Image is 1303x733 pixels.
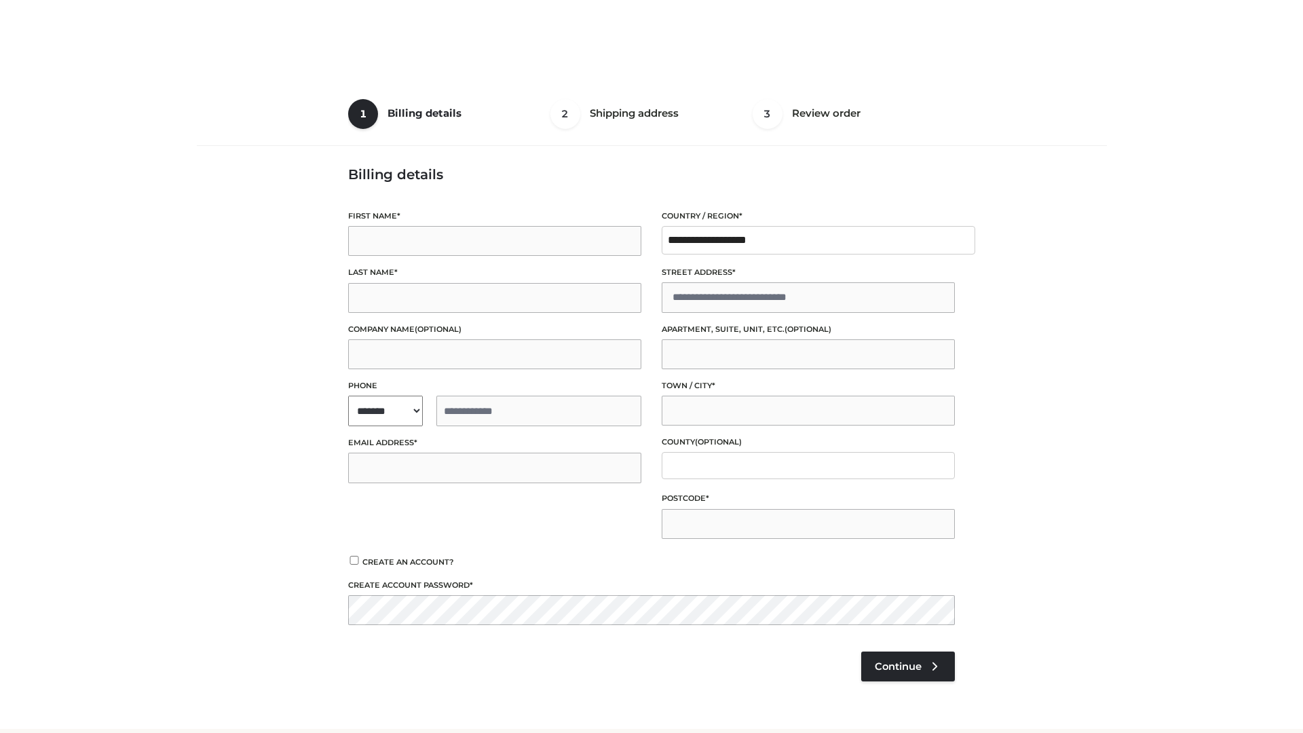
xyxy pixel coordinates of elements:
label: Postcode [662,492,955,505]
label: Email address [348,436,641,449]
label: County [662,436,955,449]
a: Continue [861,652,955,681]
span: (optional) [415,324,461,334]
input: Create an account? [348,556,360,565]
label: Apartment, suite, unit, etc. [662,323,955,336]
label: Create account password [348,579,955,592]
label: First name [348,210,641,223]
span: 1 [348,99,378,129]
span: (optional) [785,324,831,334]
label: Phone [348,379,641,392]
span: Shipping address [590,107,679,119]
span: Create an account? [362,557,454,567]
label: Country / Region [662,210,955,223]
label: Street address [662,266,955,279]
span: 3 [753,99,782,129]
label: Company name [348,323,641,336]
h3: Billing details [348,166,955,183]
span: 2 [550,99,580,129]
span: Review order [792,107,861,119]
label: Town / City [662,379,955,392]
span: Continue [875,660,922,673]
span: Billing details [388,107,461,119]
label: Last name [348,266,641,279]
span: (optional) [695,437,742,447]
